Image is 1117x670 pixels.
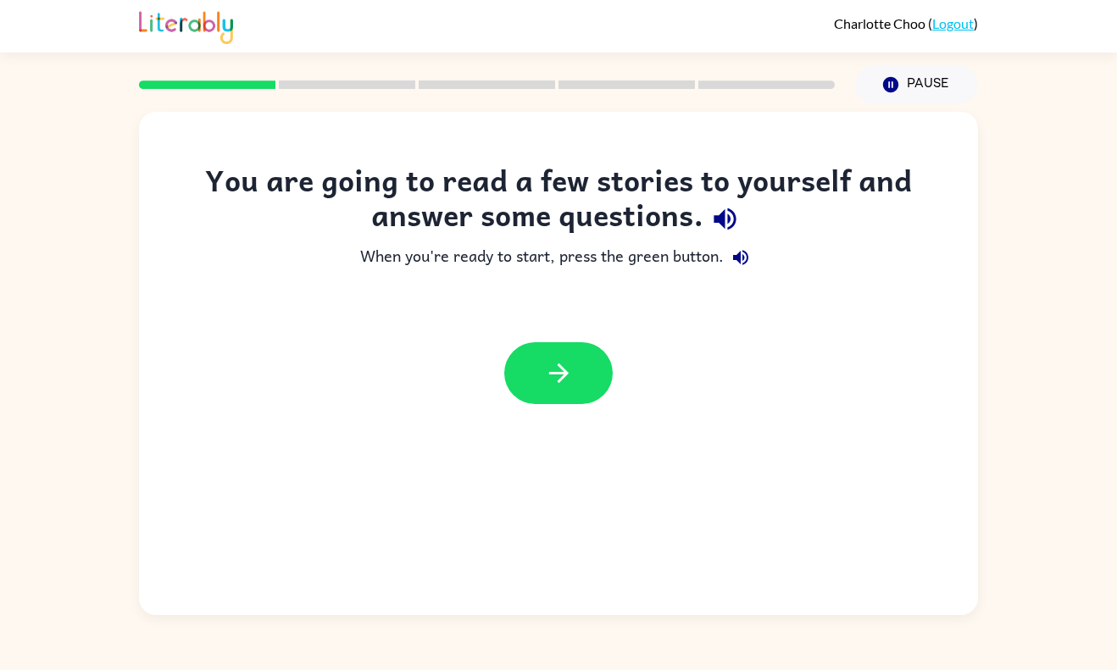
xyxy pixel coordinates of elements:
[932,15,974,31] a: Logout
[834,15,928,31] span: Charlotte Choo
[173,241,944,274] div: When you're ready to start, press the green button.
[855,65,978,104] button: Pause
[173,163,944,241] div: You are going to read a few stories to yourself and answer some questions.
[139,7,233,44] img: Literably
[834,15,978,31] div: ( )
